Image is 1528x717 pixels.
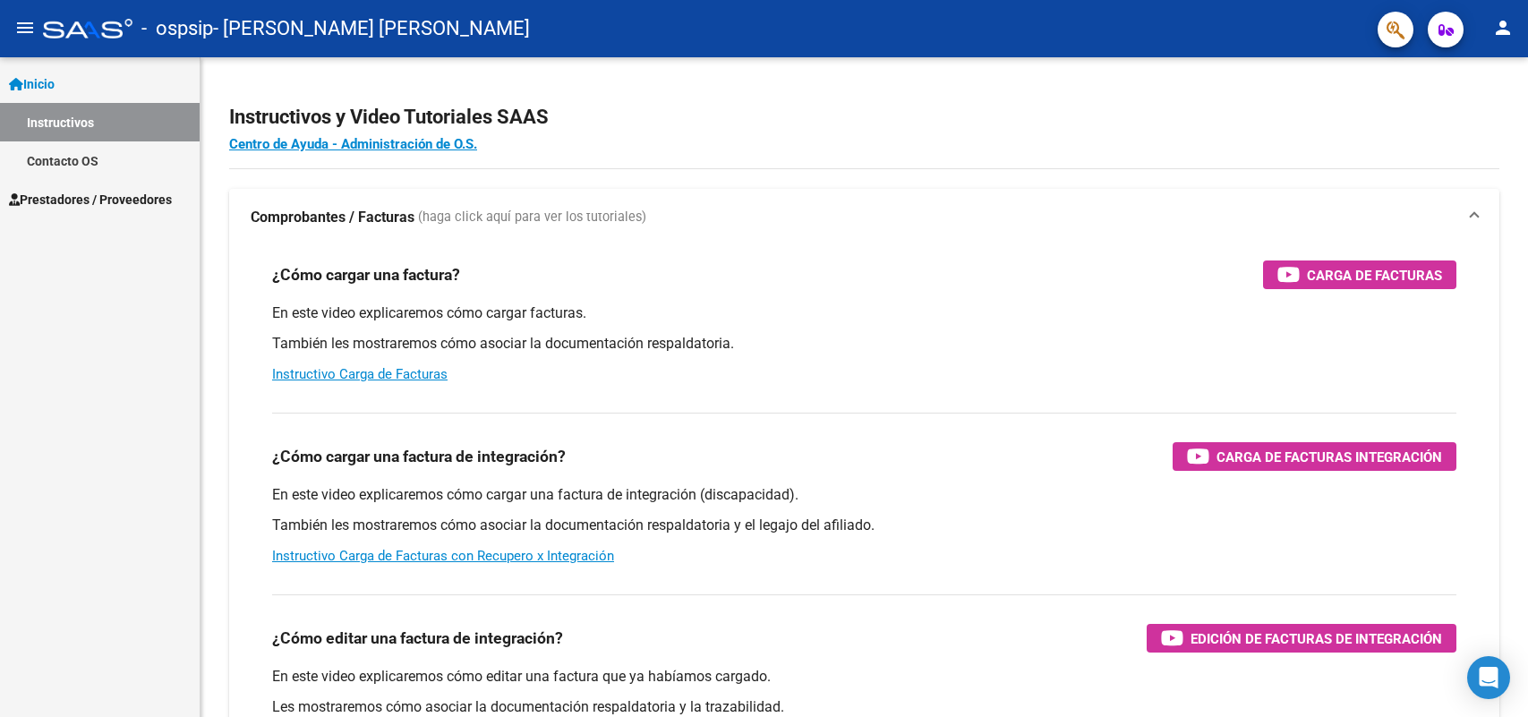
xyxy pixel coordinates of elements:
[1263,260,1456,289] button: Carga de Facturas
[272,262,460,287] h3: ¿Cómo cargar una factura?
[14,17,36,38] mat-icon: menu
[1467,656,1510,699] div: Open Intercom Messenger
[272,516,1456,535] p: También les mostraremos cómo asociar la documentación respaldatoria y el legajo del afiliado.
[272,697,1456,717] p: Les mostraremos cómo asociar la documentación respaldatoria y la trazabilidad.
[272,548,614,564] a: Instructivo Carga de Facturas con Recupero x Integración
[1173,442,1456,471] button: Carga de Facturas Integración
[1307,264,1442,286] span: Carga de Facturas
[229,100,1499,134] h2: Instructivos y Video Tutoriales SAAS
[272,444,566,469] h3: ¿Cómo cargar una factura de integración?
[9,74,55,94] span: Inicio
[272,366,448,382] a: Instructivo Carga de Facturas
[213,9,530,48] span: - [PERSON_NAME] [PERSON_NAME]
[1147,624,1456,653] button: Edición de Facturas de integración
[229,136,477,152] a: Centro de Ayuda - Administración de O.S.
[229,189,1499,246] mat-expansion-panel-header: Comprobantes / Facturas (haga click aquí para ver los tutoriales)
[272,303,1456,323] p: En este video explicaremos cómo cargar facturas.
[272,667,1456,687] p: En este video explicaremos cómo editar una factura que ya habíamos cargado.
[418,208,646,227] span: (haga click aquí para ver los tutoriales)
[272,626,563,651] h3: ¿Cómo editar una factura de integración?
[1216,446,1442,468] span: Carga de Facturas Integración
[9,190,172,209] span: Prestadores / Proveedores
[1492,17,1514,38] mat-icon: person
[272,334,1456,354] p: También les mostraremos cómo asociar la documentación respaldatoria.
[1191,627,1442,650] span: Edición de Facturas de integración
[141,9,213,48] span: - ospsip
[251,208,414,227] strong: Comprobantes / Facturas
[272,485,1456,505] p: En este video explicaremos cómo cargar una factura de integración (discapacidad).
